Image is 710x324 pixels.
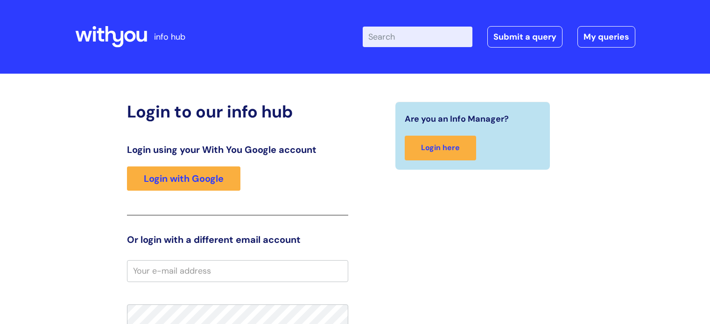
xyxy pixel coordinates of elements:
[127,166,240,191] a: Login with Google
[127,102,348,122] h2: Login to our info hub
[154,29,185,44] p: info hub
[127,144,348,155] h3: Login using your With You Google account
[577,26,635,48] a: My queries
[127,234,348,245] h3: Or login with a different email account
[363,27,472,47] input: Search
[405,136,476,160] a: Login here
[127,260,348,282] input: Your e-mail address
[405,111,509,126] span: Are you an Info Manager?
[487,26,562,48] a: Submit a query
